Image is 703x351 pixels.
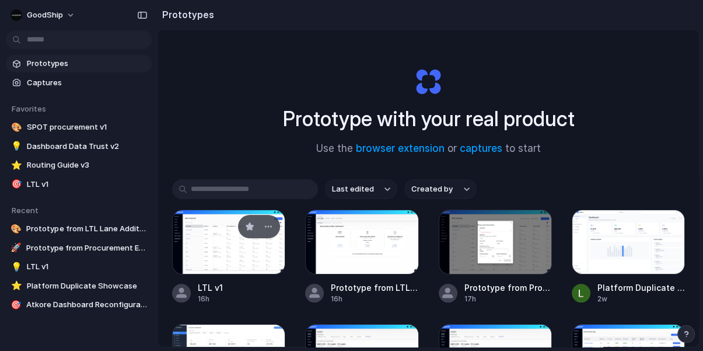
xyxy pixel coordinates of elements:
span: Dashboard Data Trust v2 [27,141,147,152]
a: ⭐Routing Guide v3 [6,157,152,174]
a: Prototypes [6,55,152,72]
a: Prototype from Procurement EntryPrototype from Procurement Entry17h [439,210,552,304]
a: 💡Dashboard Data Trust v2 [6,138,152,155]
span: Routing Guide v3 [27,159,147,171]
div: 🎯 [11,299,22,311]
span: Prototype from Procurement Entry [26,242,147,254]
span: Prototype from LTL Lane Addition [26,223,147,235]
a: 🎯Atkore Dashboard Reconfiguration and Layout Overview [6,296,152,314]
a: LTL v1LTL v116h [172,210,285,304]
div: 🎨 [11,223,22,235]
span: Prototype from Procurement Entry [464,282,552,294]
div: ⭐ [11,280,22,292]
a: captures [460,143,502,154]
button: GoodShip [6,6,81,25]
button: Last edited [325,179,397,199]
a: 🎨SPOT procurement v1 [6,119,152,136]
div: ⭐ [11,159,22,171]
span: Use the or to start [316,141,541,157]
span: LTL v1 [198,282,285,294]
button: Created by [404,179,477,199]
h2: Prototypes [158,8,214,22]
a: browser extension [356,143,445,154]
div: 16h [331,294,418,304]
span: Last edited [332,183,374,195]
div: 17h [464,294,552,304]
span: Prototypes [27,58,147,69]
a: ⭐Platform Duplicate Showcase [6,277,152,295]
a: Prototype from LTL Lane AdditionPrototype from LTL Lane Addition16h [305,210,418,304]
span: LTL v1 [27,179,147,190]
h1: Prototype with your real product [283,103,575,134]
a: Captures [6,74,152,92]
a: 💡LTL v1 [6,258,152,276]
div: 🚀 [11,242,22,254]
a: Platform Duplicate ShowcasePlatform Duplicate Showcase2w [572,210,685,304]
div: 🎯 [11,179,22,190]
span: Captures [27,77,147,89]
div: 2w [597,294,685,304]
div: 16h [198,294,285,304]
span: LTL v1 [27,261,147,273]
span: Favorites [12,104,46,113]
span: GoodShip [27,9,63,21]
span: Created by [411,183,453,195]
a: 🎯LTL v1 [6,176,152,193]
a: 🚀Prototype from Procurement Entry [6,239,152,257]
div: 💡 [11,141,22,152]
span: Recent [12,206,39,215]
div: 🎨 [11,121,22,133]
span: Platform Duplicate Showcase [27,280,147,292]
span: Prototype from LTL Lane Addition [331,282,418,294]
div: 💡 [11,261,22,273]
span: Atkore Dashboard Reconfiguration and Layout Overview [26,299,147,311]
span: Platform Duplicate Showcase [597,282,685,294]
a: 🎨Prototype from LTL Lane Addition [6,220,152,238]
span: SPOT procurement v1 [27,121,147,133]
